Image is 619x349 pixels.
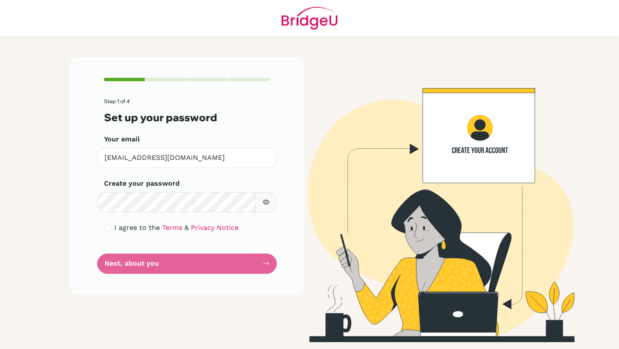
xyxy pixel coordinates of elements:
span: & [184,223,189,232]
iframe: Opens a widget where you can find more information [564,323,610,345]
input: Insert your email* [97,148,277,168]
label: Your email [104,134,140,144]
span: I agree to the [114,223,160,232]
label: Create your password [104,178,180,189]
h3: Set up your password [104,111,270,124]
a: Privacy Notice [191,223,239,232]
a: Terms [162,223,182,232]
span: Step 1 of 4 [104,98,130,104]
